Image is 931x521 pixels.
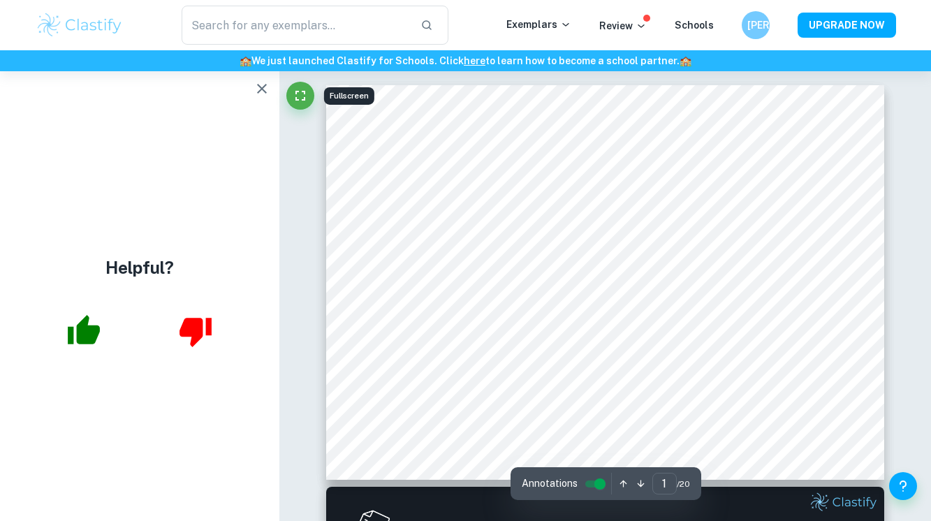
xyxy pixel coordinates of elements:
h6: [PERSON_NAME] [747,17,763,33]
a: Schools [675,20,714,31]
button: UPGRADE NOW [798,13,896,38]
a: here [464,55,485,66]
div: Fullscreen [324,87,374,105]
button: [PERSON_NAME] [742,11,770,39]
img: Clastify logo [36,11,124,39]
button: Fullscreen [286,82,314,110]
span: / 20 [677,478,690,490]
h4: Helpful? [105,255,174,280]
p: Review [599,18,647,34]
span: 🏫 [680,55,691,66]
h6: We just launched Clastify for Schools. Click to learn how to become a school partner. [3,53,928,68]
span: Annotations [522,476,578,491]
span: 🏫 [240,55,251,66]
p: Exemplars [506,17,571,32]
input: Search for any exemplars... [182,6,410,45]
button: Help and Feedback [889,472,917,500]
